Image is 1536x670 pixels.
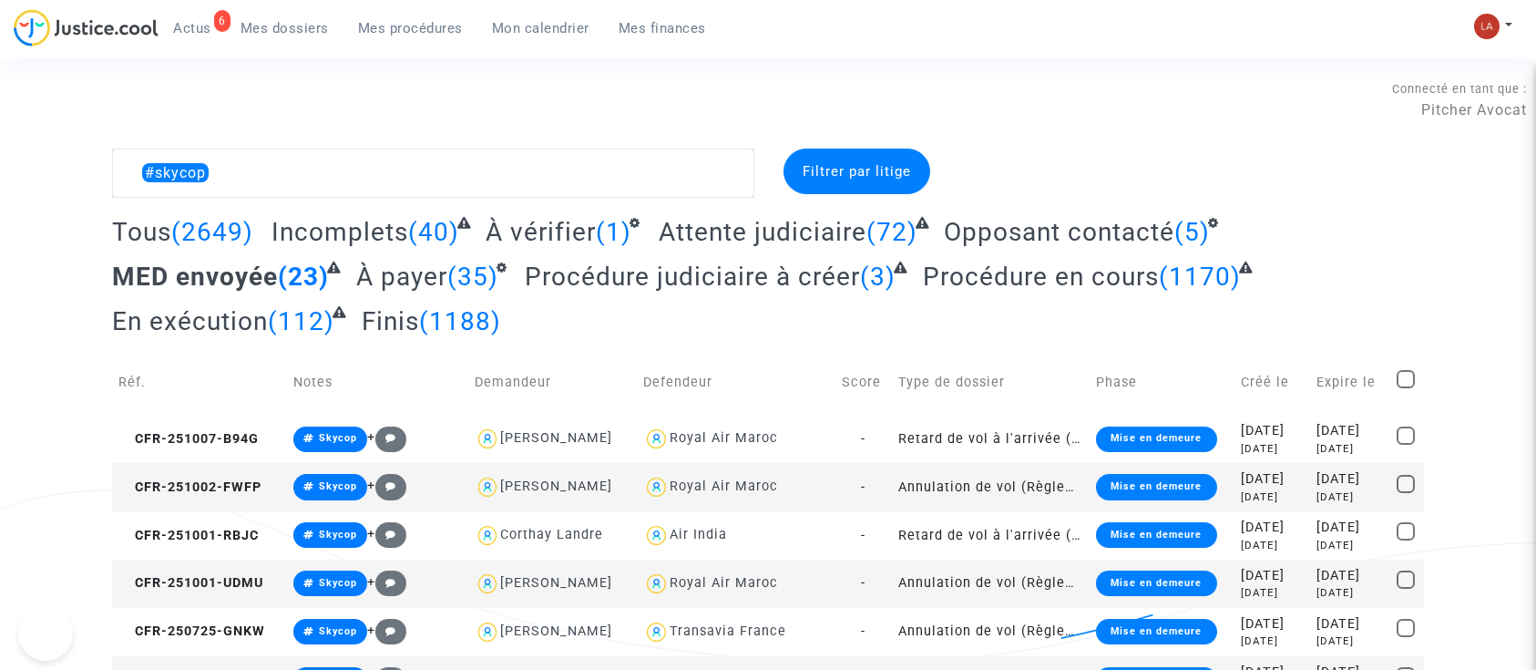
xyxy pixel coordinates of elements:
span: CFR-251002-FWFP [118,479,261,495]
div: [DATE] [1316,469,1384,490]
td: Notes [287,350,467,415]
img: icon-user.svg [475,571,501,597]
span: CFR-251001-RBJC [118,528,259,543]
div: [DATE] [1241,469,1304,490]
img: icon-user.svg [643,619,670,645]
span: CFR-250725-GNKW [118,624,265,639]
span: - [861,479,865,495]
td: Demandeur [468,350,638,415]
span: + [367,526,406,541]
div: Air India [670,527,727,542]
div: [DATE] [1241,518,1304,538]
span: Skycop [319,625,357,637]
div: Mise en demeure [1096,619,1216,644]
span: Mon calendrier [492,20,589,36]
a: Mes finances [604,15,721,42]
div: [PERSON_NAME] [500,479,612,494]
span: Finis [362,306,419,336]
div: [DATE] [1316,585,1384,601]
span: - [861,624,865,639]
div: [DATE] [1316,518,1384,538]
span: Mes finances [619,20,706,36]
span: Skycop [319,480,357,492]
img: icon-user.svg [643,426,670,452]
div: [DATE] [1241,585,1304,601]
div: Mise en demeure [1096,522,1216,548]
img: icon-user.svg [475,522,501,549]
div: [DATE] [1241,538,1304,553]
span: Mes dossiers [241,20,329,36]
a: 6Actus [159,15,226,42]
td: Annulation de vol (Règlement CE n°261/2004) [892,608,1090,656]
img: icon-user.svg [475,619,501,645]
span: + [367,429,406,445]
span: Procédure en cours [923,262,1159,292]
span: Skycop [319,529,357,541]
span: À vérifier [486,217,596,247]
span: À payer [356,262,447,292]
span: Procédure judiciaire à créer [525,262,860,292]
span: (40) [408,217,459,247]
div: [DATE] [1316,421,1384,441]
span: En exécution [112,306,268,336]
td: Retard de vol à l'arrivée (Règlement CE n°261/2004) [892,415,1090,463]
div: [DATE] [1316,441,1384,457]
div: Royal Air Maroc [670,479,778,494]
div: [DATE] [1241,614,1304,634]
span: Tous [112,217,171,247]
span: CFR-251007-B94G [118,431,259,447]
span: (5) [1174,217,1210,247]
span: (112) [268,306,334,336]
div: [PERSON_NAME] [500,624,612,639]
div: [DATE] [1316,566,1384,586]
span: CFR-251001-UDMU [118,575,263,591]
div: [DATE] [1241,566,1304,586]
span: (1188) [419,306,501,336]
td: Annulation de vol (Règlement CE n°261/2004) [892,560,1090,608]
span: (2649) [171,217,253,247]
span: Connecté en tant que : [1392,82,1527,96]
img: icon-user.svg [643,571,670,597]
div: Mise en demeure [1096,427,1216,452]
div: Transavia France [670,624,786,639]
td: Defendeur [637,350,835,415]
span: Attente judiciaire [659,217,866,247]
span: (1) [596,217,631,247]
div: [PERSON_NAME] [500,575,612,591]
div: Royal Air Maroc [670,430,778,446]
td: Phase [1090,350,1234,415]
div: [DATE] [1316,634,1384,649]
div: [DATE] [1241,490,1304,505]
span: + [367,478,406,493]
span: (35) [447,262,498,292]
span: Skycop [319,577,357,589]
div: 6 [214,10,230,32]
td: Type de dossier [892,350,1090,415]
a: Mes dossiers [226,15,343,42]
td: Annulation de vol (Règlement CE n°261/2004) [892,463,1090,511]
span: + [367,574,406,590]
div: [DATE] [1241,634,1304,649]
span: Filtrer par litige [803,163,911,180]
span: (3) [860,262,896,292]
span: + [367,623,406,638]
span: Opposant contacté [944,217,1174,247]
img: 3f9b7d9779f7b0ffc2b90d026f0682a9 [1474,14,1500,39]
span: Skycop [319,432,357,444]
div: Corthay Landre [500,527,603,542]
span: - [861,528,865,543]
td: Réf. [112,350,287,415]
span: (72) [866,217,917,247]
a: Mes procédures [343,15,477,42]
div: [DATE] [1241,441,1304,457]
span: - [861,575,865,591]
td: Expire le [1310,350,1390,415]
img: icon-user.svg [475,474,501,500]
div: [DATE] [1316,490,1384,505]
div: Royal Air Maroc [670,575,778,591]
img: icon-user.svg [643,522,670,549]
span: (1170) [1159,262,1241,292]
span: - [861,431,865,447]
span: Incomplets [271,217,408,247]
div: [DATE] [1316,614,1384,634]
